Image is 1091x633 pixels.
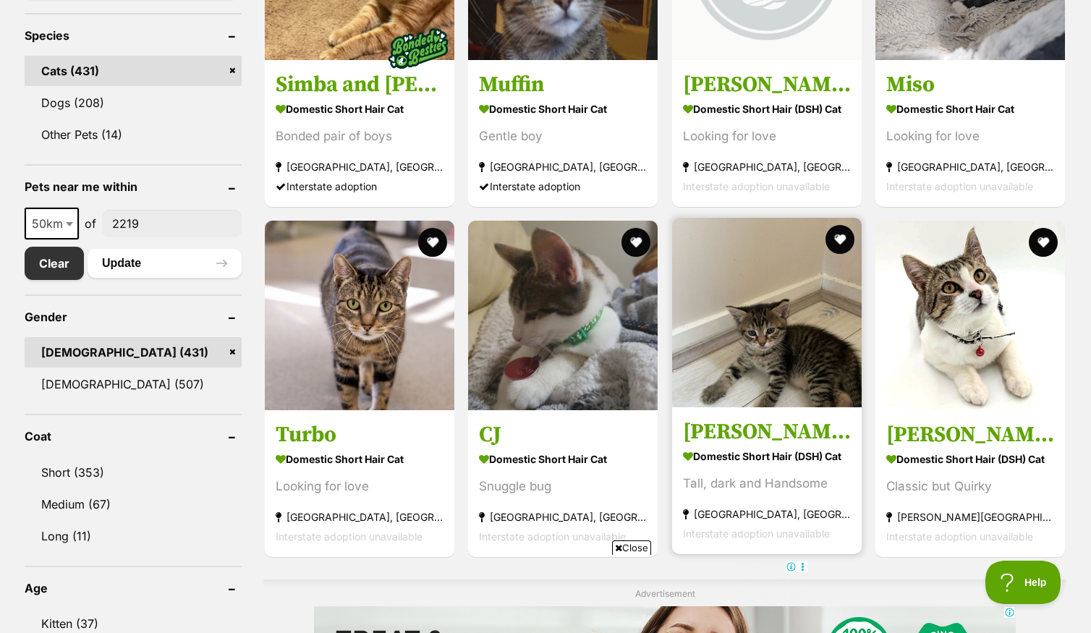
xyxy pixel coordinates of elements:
img: Sonny - Domestic Short Hair (DSH) Cat [875,221,1065,410]
a: Simba and [PERSON_NAME] Domestic Short Hair Cat Bonded pair of boys [GEOGRAPHIC_DATA], [GEOGRAPHI... [265,60,454,207]
iframe: Help Scout Beacon - Open [985,561,1062,604]
header: Species [25,29,242,42]
strong: Domestic Short Hair Cat [479,98,647,119]
a: [PERSON_NAME] Domestic Short Hair (DSH) Cat Classic but Quirky [PERSON_NAME][GEOGRAPHIC_DATA], [G... [875,409,1065,556]
a: [DEMOGRAPHIC_DATA] (507) [25,369,242,399]
strong: [GEOGRAPHIC_DATA], [GEOGRAPHIC_DATA] [276,157,443,177]
a: [DEMOGRAPHIC_DATA] (431) [25,337,242,368]
strong: Domestic Short Hair Cat [276,448,443,469]
strong: Domestic Short Hair (DSH) Cat [886,448,1054,469]
img: Turbo - Domestic Short Hair Cat [265,221,454,410]
strong: [GEOGRAPHIC_DATA], [GEOGRAPHIC_DATA] [683,157,851,177]
img: George (Weasley) of Harry Potter Fame - Domestic Short Hair (DSH) Cat [672,218,862,407]
a: Dogs (208) [25,88,242,118]
header: Pets near me within [25,180,242,193]
a: Medium (67) [25,489,242,519]
header: Gender [25,310,242,323]
a: [PERSON_NAME] (Weasley) of [PERSON_NAME] Fame Domestic Short Hair (DSH) Cat Tall, dark and Handso... [672,407,862,553]
a: Short (353) [25,457,242,488]
a: Turbo Domestic Short Hair Cat Looking for love [GEOGRAPHIC_DATA], [GEOGRAPHIC_DATA] Interstate ad... [265,409,454,556]
button: favourite [825,225,854,254]
span: Interstate adoption unavailable [886,530,1033,542]
button: favourite [418,228,447,257]
strong: [GEOGRAPHIC_DATA], [GEOGRAPHIC_DATA] [479,506,647,526]
header: Age [25,582,242,595]
span: Interstate adoption unavailable [886,180,1033,192]
img: bonded besties [382,12,454,85]
span: Interstate adoption unavailable [683,180,830,192]
input: postcode [102,210,242,237]
a: Muffin Domestic Short Hair Cat Gentle boy [GEOGRAPHIC_DATA], [GEOGRAPHIC_DATA] Interstate adoption [468,60,658,207]
header: Coat [25,430,242,443]
strong: [GEOGRAPHIC_DATA], [GEOGRAPHIC_DATA] [886,157,1054,177]
strong: Domestic Short Hair Cat [886,98,1054,119]
img: CJ - Domestic Short Hair Cat [468,221,658,410]
a: Miso Domestic Short Hair Cat Looking for love [GEOGRAPHIC_DATA], [GEOGRAPHIC_DATA] Interstate ado... [875,60,1065,207]
h3: [PERSON_NAME] [886,420,1054,448]
a: Clear [25,247,84,280]
div: Gentle boy [479,127,647,146]
div: Classic but Quirky [886,476,1054,496]
div: Looking for love [276,476,443,496]
h3: Turbo [276,420,443,448]
button: favourite [1029,228,1058,257]
span: 50km [25,208,79,239]
div: Tall, dark and Handsome [683,473,851,493]
span: Interstate adoption unavailable [683,527,830,539]
strong: Domestic Short Hair Cat [479,448,647,469]
div: Snuggle bug [479,476,647,496]
a: Other Pets (14) [25,119,242,150]
div: Interstate adoption [276,177,443,196]
a: Cats (431) [25,56,242,86]
span: Close [612,540,651,555]
div: Interstate adoption [479,177,647,196]
span: Interstate adoption unavailable [479,530,626,542]
button: favourite [622,228,651,257]
span: of [85,215,96,232]
button: Update [88,249,242,278]
span: 50km [26,213,77,234]
h3: [PERSON_NAME] (Weasley) of [PERSON_NAME] Fame [683,417,851,445]
h3: CJ [479,420,647,448]
h3: Muffin [479,71,647,98]
h3: Simba and [PERSON_NAME] [276,71,443,98]
iframe: Advertisement [282,561,809,626]
a: CJ Domestic Short Hair Cat Snuggle bug [GEOGRAPHIC_DATA], [GEOGRAPHIC_DATA] Interstate adoption u... [468,409,658,556]
div: Looking for love [683,127,851,146]
a: [PERSON_NAME] Domestic Short Hair (DSH) Cat Looking for love [GEOGRAPHIC_DATA], [GEOGRAPHIC_DATA]... [672,60,862,207]
strong: [GEOGRAPHIC_DATA], [GEOGRAPHIC_DATA] [683,504,851,523]
a: Long (11) [25,521,242,551]
h3: Miso [886,71,1054,98]
strong: [GEOGRAPHIC_DATA], [GEOGRAPHIC_DATA] [276,506,443,526]
span: Interstate adoption unavailable [276,530,423,542]
div: Bonded pair of boys [276,127,443,146]
strong: [GEOGRAPHIC_DATA], [GEOGRAPHIC_DATA] [479,157,647,177]
strong: Domestic Short Hair (DSH) Cat [683,98,851,119]
h3: [PERSON_NAME] [683,71,851,98]
strong: Domestic Short Hair (DSH) Cat [683,445,851,466]
strong: [PERSON_NAME][GEOGRAPHIC_DATA], [GEOGRAPHIC_DATA] [886,506,1054,526]
strong: Domestic Short Hair Cat [276,98,443,119]
div: Looking for love [886,127,1054,146]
